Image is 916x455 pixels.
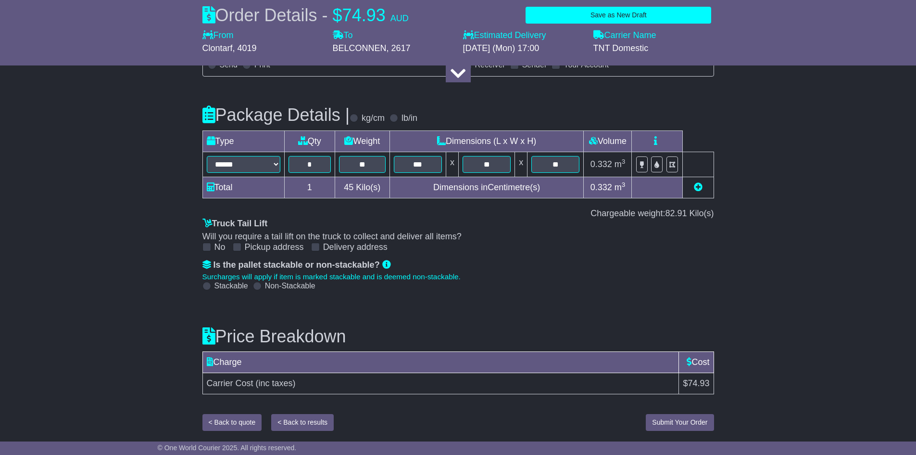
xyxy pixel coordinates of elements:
td: Dimensions (L x W x H) [389,130,584,152]
td: Qty [284,130,335,152]
span: Clontarf [202,43,233,53]
td: Volume [584,130,632,152]
div: [DATE] (Mon) 17:00 [463,43,584,54]
td: x [446,152,459,177]
td: Cost [679,352,714,373]
td: Weight [335,130,389,152]
span: (inc taxes) [256,378,296,388]
label: No [214,242,226,253]
a: Add new item [694,182,703,192]
label: From [202,30,234,41]
span: 74.93 [342,5,386,25]
td: Total [202,177,284,198]
td: x [515,152,527,177]
label: Non-Stackable [265,281,315,290]
span: 45 [344,182,353,192]
span: m [615,182,626,192]
div: Chargeable weight: Kilo(s) [202,208,714,219]
label: Stackable [214,281,248,290]
td: Type [202,130,284,152]
label: lb/in [402,113,417,124]
span: Submit Your Order [652,418,707,426]
label: To [333,30,353,41]
label: kg/cm [362,113,385,124]
span: 0.332 [590,159,612,169]
label: Delivery address [323,242,388,253]
span: $74.93 [683,378,709,388]
label: Pickup address [245,242,304,253]
label: Truck Tail Lift [202,219,268,229]
button: Submit Your Order [646,414,714,431]
span: 82.91 [665,208,687,218]
label: Carrier Name [593,30,656,41]
div: Will you require a tail lift on the truck to collect and deliver all items? [202,232,714,242]
span: m [615,159,626,169]
button: < Back to quote [202,414,262,431]
span: AUD [390,13,409,23]
div: TNT Domestic [593,43,714,54]
span: , 2617 [387,43,411,53]
span: BELCONNEN [333,43,387,53]
td: 1 [284,177,335,198]
button: < Back to results [271,414,334,431]
h3: Package Details | [202,105,350,125]
sup: 3 [622,181,626,188]
span: Carrier Cost [207,378,253,388]
span: 0.332 [590,182,612,192]
span: , 4019 [233,43,257,53]
td: Dimensions in Centimetre(s) [389,177,584,198]
div: Surcharges will apply if item is marked stackable and is deemed non-stackable. [202,273,714,281]
h3: Price Breakdown [202,327,714,346]
span: Is the pallet stackable or non-stackable? [213,260,380,270]
div: Order Details - [202,5,409,26]
label: Estimated Delivery [463,30,584,41]
td: Charge [202,352,679,373]
td: Kilo(s) [335,177,389,198]
span: © One World Courier 2025. All rights reserved. [158,444,297,452]
span: $ [333,5,342,25]
sup: 3 [622,158,626,165]
button: Save as New Draft [526,7,711,24]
